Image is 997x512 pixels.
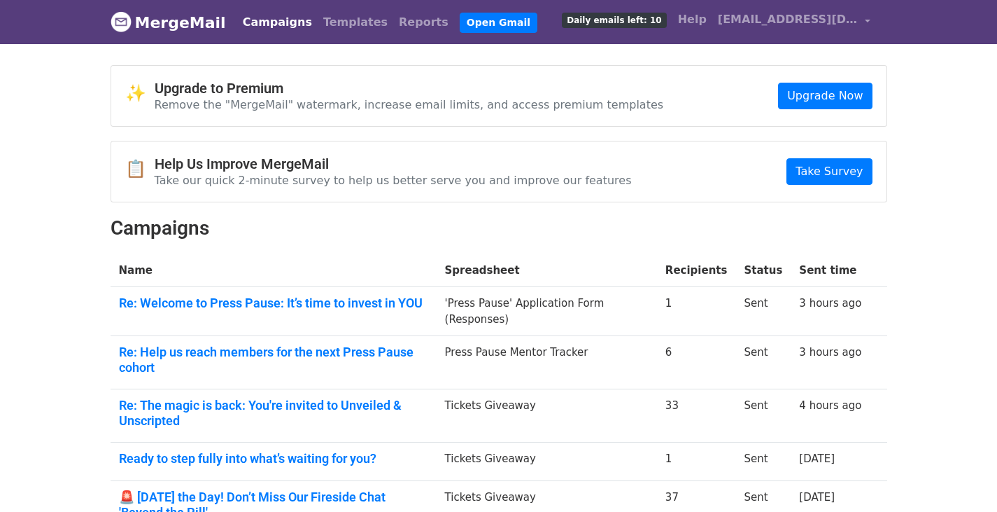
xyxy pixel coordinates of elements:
[735,254,791,287] th: Status
[111,216,887,240] h2: Campaigns
[657,287,736,336] td: 1
[799,346,861,359] a: 3 hours ago
[556,6,672,34] a: Daily emails left: 10
[155,80,664,97] h4: Upgrade to Premium
[735,443,791,481] td: Sent
[111,254,437,287] th: Name
[155,173,632,188] p: Take our quick 2-minute survey to help us better serve you and improve our features
[799,491,835,504] a: [DATE]
[111,11,132,32] img: MergeMail logo
[125,83,155,104] span: ✨
[799,452,835,465] a: [DATE]
[657,336,736,389] td: 6
[318,8,393,36] a: Templates
[786,158,872,185] a: Take Survey
[735,287,791,336] td: Sent
[460,13,537,33] a: Open Gmail
[778,83,872,109] a: Upgrade Now
[927,445,997,512] iframe: Chat Widget
[672,6,712,34] a: Help
[437,254,657,287] th: Spreadsheet
[119,398,428,428] a: Re: The magic is back: You're invited to Unveiled & Unscripted
[562,13,666,28] span: Daily emails left: 10
[119,451,428,466] a: Ready to step fully into what’s waiting for you?
[735,389,791,443] td: Sent
[657,389,736,443] td: 33
[718,11,858,28] span: [EMAIL_ADDRESS][DOMAIN_NAME]
[125,159,155,179] span: 📋
[799,399,861,412] a: 4 hours ago
[437,389,657,443] td: Tickets Giveaway
[155,155,632,172] h4: Help Us Improve MergeMail
[437,336,657,389] td: Press Pause Mentor Tracker
[119,296,428,311] a: Re: Welcome to Press Pause: It’s time to invest in YOU
[735,336,791,389] td: Sent
[119,345,428,375] a: Re: Help us reach members for the next Press Pause cohort
[237,8,318,36] a: Campaigns
[657,254,736,287] th: Recipients
[712,6,876,39] a: [EMAIL_ADDRESS][DOMAIN_NAME]
[791,254,870,287] th: Sent time
[437,443,657,481] td: Tickets Giveaway
[657,443,736,481] td: 1
[799,297,861,310] a: 3 hours ago
[155,97,664,112] p: Remove the "MergeMail" watermark, increase email limits, and access premium templates
[437,287,657,336] td: 'Press Pause' Application Form (Responses)
[111,8,226,37] a: MergeMail
[393,8,454,36] a: Reports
